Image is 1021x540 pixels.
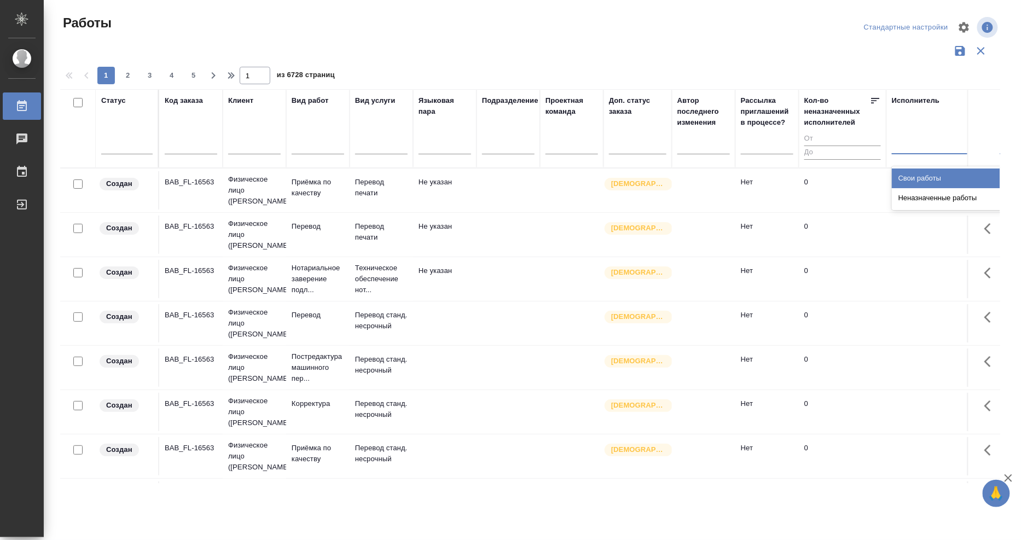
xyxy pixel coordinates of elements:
div: Проектная команда [546,95,598,117]
p: Перевод станд. несрочный [355,310,408,332]
td: 0 [799,260,886,298]
p: Перевод печати [355,221,408,243]
p: Постредактура машинного пер... [292,351,344,384]
button: 🙏 [983,480,1010,507]
td: Не указан [413,171,477,210]
button: Сохранить фильтры [950,40,971,61]
div: Заказ еще не согласован с клиентом, искать исполнителей рано [98,177,153,191]
td: Нет [735,393,799,431]
td: Нет [735,216,799,254]
p: Приёмка по качеству [292,443,344,464]
div: Автор последнего изменения [677,95,730,128]
td: Не указан [413,216,477,254]
div: Заказ еще не согласован с клиентом, искать исполнителей рано [98,265,153,280]
td: 0 [799,304,886,342]
p: Создан [106,400,132,411]
p: Физическое лицо ([PERSON_NAME]) [228,307,281,340]
div: Рассылка приглашений в процессе? [741,95,793,128]
div: Языковая пара [419,95,471,117]
span: Настроить таблицу [951,14,977,40]
button: Здесь прячутся важные кнопки [978,349,1004,375]
p: Создан [106,444,132,455]
div: BAB_FL-16563 [165,398,217,409]
p: Техническое обеспечение нот... [355,263,408,295]
td: 0 [799,349,886,387]
div: Заказ еще не согласован с клиентом, искать исполнителей рано [98,398,153,413]
p: [DEMOGRAPHIC_DATA] [611,223,666,234]
button: Здесь прячутся важные кнопки [978,437,1004,463]
p: Приёмка по качеству [292,177,344,199]
span: 5 [185,70,202,81]
div: Исполнитель [892,95,940,106]
p: Физическое лицо ([PERSON_NAME]) [228,174,281,207]
div: Заказ еще не согласован с клиентом, искать исполнителей рано [98,221,153,236]
p: Перевод станд. несрочный [355,354,408,376]
td: Нет [735,349,799,387]
div: BAB_FL-16563 [165,177,217,188]
div: BAB_FL-16563 [165,310,217,321]
div: Статус [101,95,126,106]
div: BAB_FL-16563 [165,265,217,276]
td: 0 [799,437,886,475]
p: Создан [106,223,132,234]
div: Вид услуги [355,95,396,106]
p: [DEMOGRAPHIC_DATA] [611,267,666,278]
button: Здесь прячутся важные кнопки [978,304,1004,330]
div: split button [861,19,951,36]
td: Нет [735,437,799,475]
p: Перевод печати [355,177,408,199]
button: Здесь прячутся важные кнопки [978,393,1004,419]
td: 0 [799,393,886,431]
div: Подразделение [482,95,538,106]
div: Доп. статус заказа [609,95,666,117]
td: Нет [735,304,799,342]
div: BAB_FL-16563 [165,354,217,365]
span: Работы [60,14,112,32]
button: 5 [185,67,202,84]
div: Кол-во неназначенных исполнителей [804,95,870,128]
td: Не указан [413,260,477,298]
input: До [804,146,881,159]
p: Физическое лицо ([PERSON_NAME]) [228,218,281,251]
div: Заказ еще не согласован с клиентом, искать исполнителей рано [98,354,153,369]
p: [DEMOGRAPHIC_DATA] [611,311,666,322]
p: Создан [106,178,132,189]
span: 🙏 [987,482,1006,505]
span: 4 [163,70,181,81]
button: Здесь прячутся важные кнопки [978,216,1004,242]
button: 4 [163,67,181,84]
td: 0 [799,481,886,520]
div: Код заказа [165,95,203,106]
button: Здесь прячутся важные кнопки [978,260,1004,286]
td: Нет [735,260,799,298]
p: Нотариальное заверение подл... [292,263,344,295]
p: [DEMOGRAPHIC_DATA] [611,444,666,455]
div: Заказ еще не согласован с клиентом, искать исполнителей рано [98,310,153,324]
p: [DEMOGRAPHIC_DATA] [611,356,666,367]
p: Создан [106,311,132,322]
div: BAB_FL-16563 [165,221,217,232]
div: BAB_FL-16563 [165,443,217,454]
span: Посмотреть информацию [977,17,1000,38]
button: 3 [141,67,159,84]
p: Перевод станд. несрочный [355,443,408,464]
div: Вид работ [292,95,329,106]
p: Физическое лицо ([PERSON_NAME]) [228,396,281,428]
td: Нет [735,481,799,520]
p: Физическое лицо ([PERSON_NAME]) [228,263,281,295]
button: Сбросить фильтры [971,40,991,61]
button: 2 [119,67,137,84]
p: Перевод станд. несрочный [355,398,408,420]
td: 0 [799,171,886,210]
p: [DEMOGRAPHIC_DATA] [611,400,666,411]
td: Нет [735,171,799,210]
div: Клиент [228,95,253,106]
p: Перевод [292,310,344,321]
p: Физическое лицо ([PERSON_NAME]) [228,440,281,473]
input: От [804,132,881,146]
p: Физическое лицо ([PERSON_NAME]) [228,351,281,384]
p: [DEMOGRAPHIC_DATA] [611,178,666,189]
p: Корректура [292,398,344,409]
span: из 6728 страниц [277,68,335,84]
span: 2 [119,70,137,81]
